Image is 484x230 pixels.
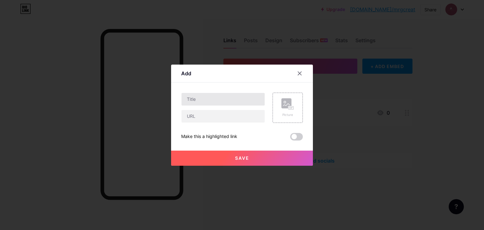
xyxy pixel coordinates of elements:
[171,151,313,166] button: Save
[181,110,265,123] input: URL
[235,155,249,161] span: Save
[281,112,294,117] div: Picture
[181,133,237,141] div: Make this a highlighted link
[181,93,265,106] input: Title
[181,70,191,77] div: Add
